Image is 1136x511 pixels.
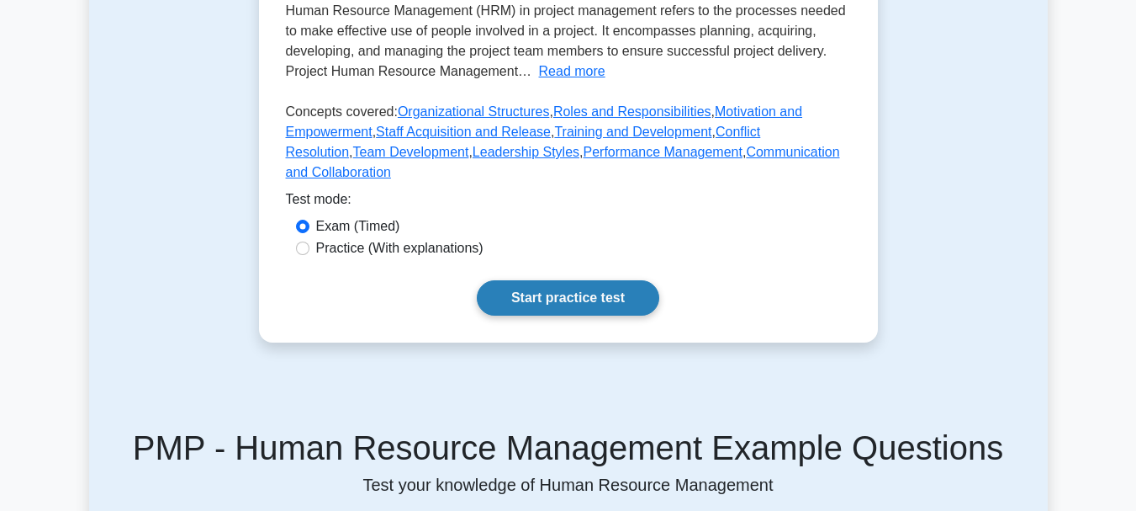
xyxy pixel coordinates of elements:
[286,125,761,159] a: Conflict Resolution
[554,125,711,139] a: Training and Development
[353,145,469,159] a: Team Development
[286,189,851,216] div: Test mode:
[473,145,579,159] a: Leadership Styles
[316,238,483,258] label: Practice (With explanations)
[477,280,659,316] a: Start practice test
[376,125,551,139] a: Staff Acquisition and Release
[539,61,605,82] button: Read more
[553,104,711,119] a: Roles and Responsibilities
[584,145,742,159] a: Performance Management
[109,428,1028,468] h5: PMP - Human Resource Management Example Questions
[398,104,550,119] a: Organizational Structures
[286,3,846,78] span: Human Resource Management (HRM) in project management refers to the processes needed to make effe...
[286,102,851,189] p: Concepts covered: , , , , , , , , ,
[316,216,400,237] label: Exam (Timed)
[109,475,1028,495] p: Test your knowledge of Human Resource Management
